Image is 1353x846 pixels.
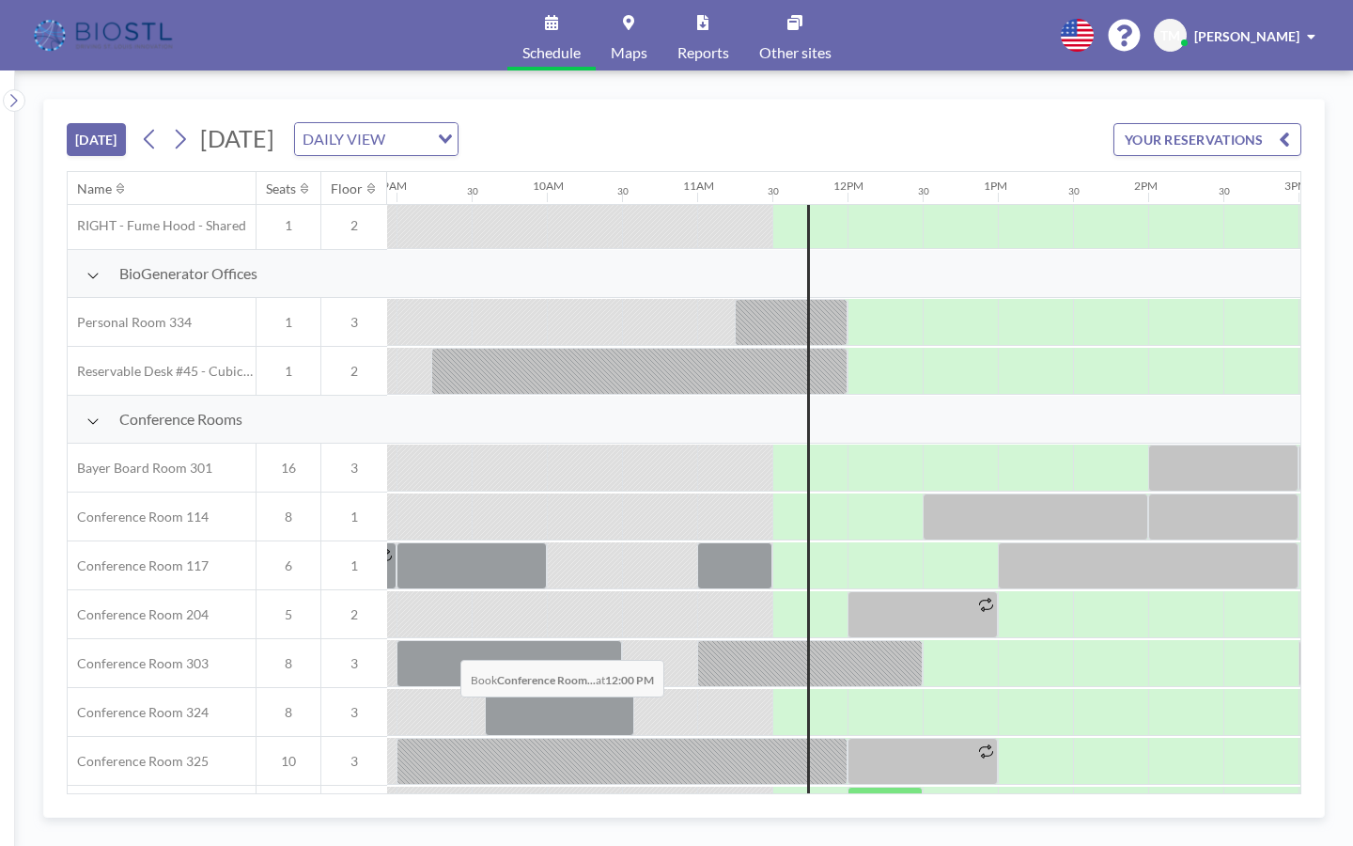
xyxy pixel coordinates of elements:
div: Floor [331,180,363,197]
button: [DATE] [67,123,126,156]
span: 6 [257,557,320,574]
div: 30 [1219,185,1230,197]
span: 3 [321,460,387,477]
div: Name [77,180,112,197]
div: 30 [918,185,929,197]
span: Conference Room 325 [68,753,209,770]
span: 1 [321,509,387,525]
span: Reservable Desk #45 - Cubicle Area (Office 206) [68,363,256,380]
span: RIGHT - Fume Hood - Shared [68,217,246,234]
span: 8 [257,509,320,525]
span: Conference Room 114 [68,509,209,525]
div: 30 [617,185,629,197]
div: 9AM [382,179,407,193]
span: Maps [611,45,647,60]
span: 5 [257,606,320,623]
div: 30 [467,185,478,197]
img: organization-logo [30,17,179,55]
b: Conference Room... [497,673,596,687]
span: Reports [677,45,729,60]
span: Conference Room 204 [68,606,209,623]
div: 1PM [984,179,1007,193]
span: 3 [321,314,387,331]
span: Conference Room 117 [68,557,209,574]
span: 1 [257,363,320,380]
span: 3 [321,753,387,770]
span: 1 [257,314,320,331]
span: 2 [321,363,387,380]
div: 3PM [1284,179,1308,193]
div: Seats [266,180,296,197]
span: Schedule [522,45,581,60]
span: 2 [321,217,387,234]
div: 30 [1068,185,1080,197]
span: TM [1160,27,1180,44]
span: 1 [321,557,387,574]
input: Search for option [391,127,427,151]
div: 12PM [833,179,863,193]
span: 3 [321,655,387,672]
span: 1 [257,217,320,234]
span: Conference Room 303 [68,655,209,672]
span: 2 [321,606,387,623]
span: 8 [257,655,320,672]
div: 10AM [533,179,564,193]
span: [PERSON_NAME] [1194,28,1299,44]
b: 12:00 PM [605,673,654,687]
div: 11AM [683,179,714,193]
span: Conference Room 324 [68,704,209,721]
button: YOUR RESERVATIONS [1113,123,1301,156]
span: Bayer Board Room 301 [68,460,212,477]
span: 8 [257,704,320,721]
div: 30 [768,185,779,197]
div: Search for option [295,123,458,155]
span: Personal Room 334 [68,314,192,331]
span: BioGenerator Offices [119,264,257,283]
span: Book at [460,660,664,697]
span: 10 [257,753,320,770]
div: 2PM [1134,179,1158,193]
span: 16 [257,460,320,477]
span: [DATE] [200,124,274,152]
span: Conference Rooms [119,410,242,429]
span: 3 [321,704,387,721]
span: Other sites [759,45,832,60]
span: DAILY VIEW [299,127,389,151]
